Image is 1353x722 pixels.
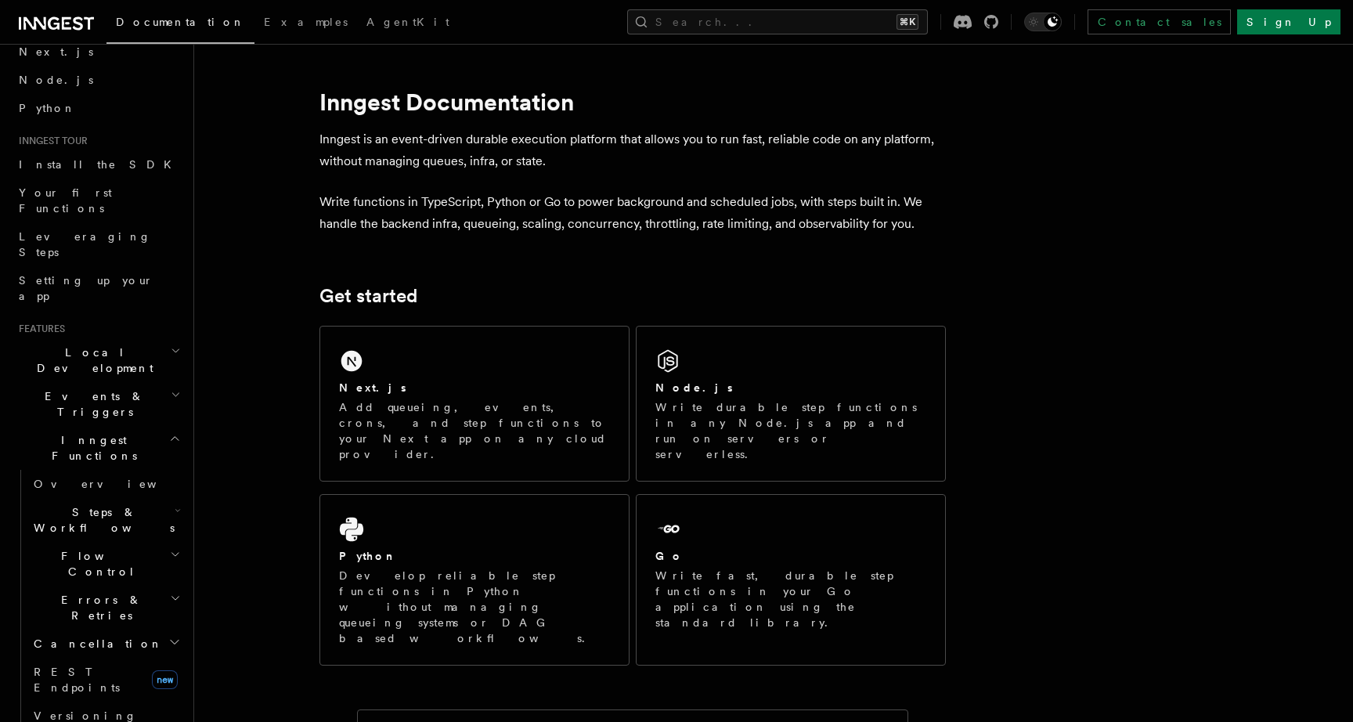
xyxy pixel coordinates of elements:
[13,266,184,310] a: Setting up your app
[27,498,184,542] button: Steps & Workflows
[27,636,163,652] span: Cancellation
[19,158,181,171] span: Install the SDK
[254,5,357,42] a: Examples
[27,470,184,498] a: Overview
[34,709,137,722] span: Versioning
[357,5,459,42] a: AgentKit
[13,94,184,122] a: Python
[19,45,93,58] span: Next.js
[655,380,733,395] h2: Node.js
[319,128,946,172] p: Inngest is an event-driven durable execution platform that allows you to run fast, reliable code ...
[339,568,610,646] p: Develop reliable step functions in Python without managing queueing systems or DAG based workflows.
[1024,13,1062,31] button: Toggle dark mode
[19,186,112,215] span: Your first Functions
[655,548,684,564] h2: Go
[19,274,153,302] span: Setting up your app
[106,5,254,44] a: Documentation
[264,16,348,28] span: Examples
[27,542,184,586] button: Flow Control
[319,494,630,666] a: PythonDevelop reliable step functions in Python without managing queueing systems or DAG based wo...
[13,135,88,147] span: Inngest tour
[636,326,946,482] a: Node.jsWrite durable step functions in any Node.js app and run on servers or serverless.
[13,338,184,382] button: Local Development
[13,179,184,222] a: Your first Functions
[27,548,170,579] span: Flow Control
[152,670,178,689] span: new
[34,478,195,490] span: Overview
[27,504,175,536] span: Steps & Workflows
[627,9,928,34] button: Search...⌘K
[339,548,397,564] h2: Python
[13,426,184,470] button: Inngest Functions
[13,382,184,426] button: Events & Triggers
[897,14,918,30] kbd: ⌘K
[13,150,184,179] a: Install the SDK
[319,285,417,307] a: Get started
[13,432,169,464] span: Inngest Functions
[13,38,184,66] a: Next.js
[13,66,184,94] a: Node.js
[339,380,406,395] h2: Next.js
[13,323,65,335] span: Features
[27,586,184,630] button: Errors & Retries
[13,388,171,420] span: Events & Triggers
[655,399,926,462] p: Write durable step functions in any Node.js app and run on servers or serverless.
[339,399,610,462] p: Add queueing, events, crons, and step functions to your Next app on any cloud provider.
[13,222,184,266] a: Leveraging Steps
[1088,9,1231,34] a: Contact sales
[116,16,245,28] span: Documentation
[27,630,184,658] button: Cancellation
[366,16,449,28] span: AgentKit
[19,230,151,258] span: Leveraging Steps
[19,102,76,114] span: Python
[27,592,170,623] span: Errors & Retries
[319,191,946,235] p: Write functions in TypeScript, Python or Go to power background and scheduled jobs, with steps bu...
[319,88,946,116] h1: Inngest Documentation
[655,568,926,630] p: Write fast, durable step functions in your Go application using the standard library.
[34,666,120,694] span: REST Endpoints
[19,74,93,86] span: Node.js
[27,658,184,702] a: REST Endpointsnew
[636,494,946,666] a: GoWrite fast, durable step functions in your Go application using the standard library.
[1237,9,1340,34] a: Sign Up
[319,326,630,482] a: Next.jsAdd queueing, events, crons, and step functions to your Next app on any cloud provider.
[13,345,171,376] span: Local Development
